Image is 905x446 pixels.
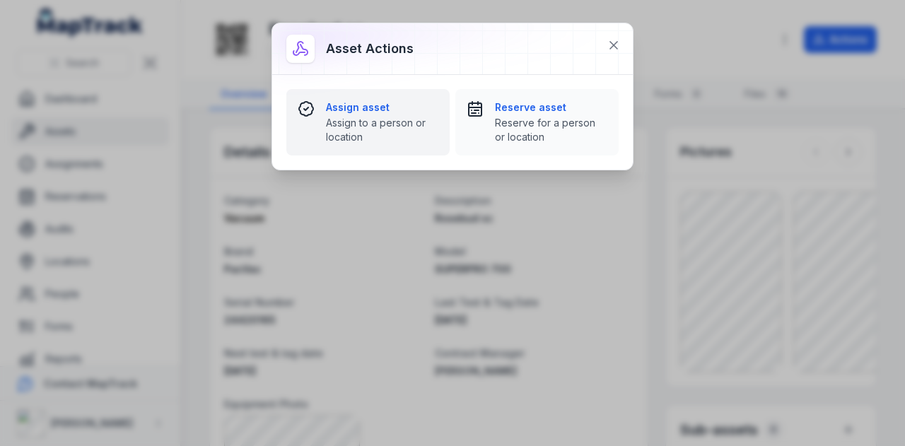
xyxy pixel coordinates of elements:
h3: Asset actions [326,39,414,59]
strong: Reserve asset [495,100,607,115]
span: Assign to a person or location [326,116,438,144]
button: Reserve assetReserve for a person or location [455,89,619,155]
span: Reserve for a person or location [495,116,607,144]
button: Assign assetAssign to a person or location [286,89,450,155]
strong: Assign asset [326,100,438,115]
